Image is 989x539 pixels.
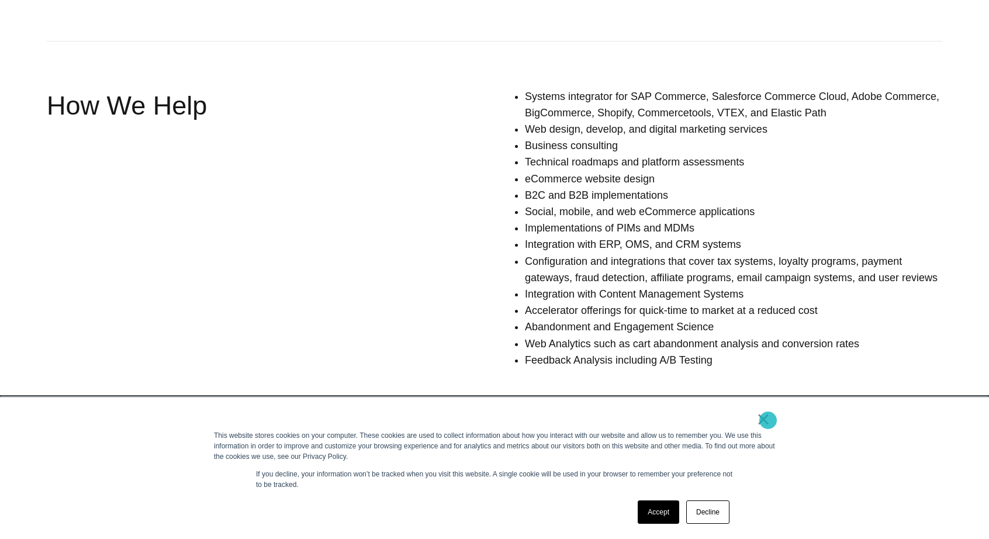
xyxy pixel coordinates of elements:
li: Integration with Content Management Systems [525,286,942,302]
a: Decline [686,500,729,524]
li: eCommerce website design [525,171,942,187]
li: Business consulting [525,137,942,154]
li: Web Analytics such as cart abandonment analysis and conversion rates [525,336,942,352]
a: Accept [638,500,679,524]
div: This website stores cookies on your computer. These cookies are used to collect information about... [214,430,775,462]
li: Configuration and integrations that cover tax systems, loyalty programs, payment gateways, fraud ... [525,253,942,286]
li: Social, mobile, and web eCommerce applications [525,203,942,220]
a: × [756,414,770,424]
li: Implementations of PIMs and MDMs [525,220,942,236]
li: Accelerator offerings for quick-time to market at a reduced cost [525,302,942,319]
p: If you decline, your information won’t be tracked when you visit this website. A single cookie wi... [256,469,733,490]
li: Systems integrator for SAP Commerce, Salesforce Commerce Cloud, Adobe Commerce, BigCommerce, Shop... [525,88,942,121]
li: Technical roadmaps and platform assessments [525,154,942,170]
li: B2C and B2B implementations [525,187,942,203]
li: Web design, develop, and digital marketing services [525,121,942,137]
div: How We Help [47,88,406,372]
li: Integration with ERP, OMS, and CRM systems [525,236,942,253]
li: Feedback Analysis including A/B Testing [525,352,942,368]
li: Abandonment and Engagement Science [525,319,942,335]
